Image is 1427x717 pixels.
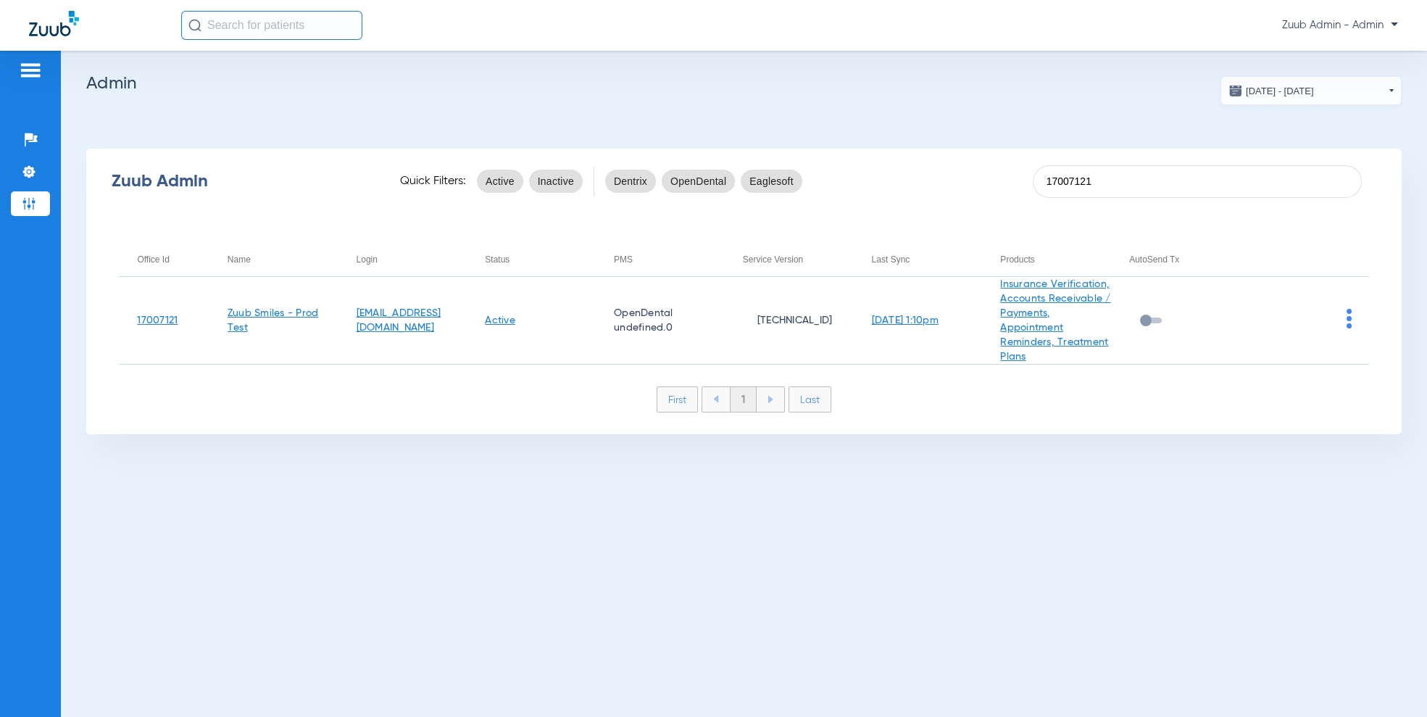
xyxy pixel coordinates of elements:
[29,11,79,36] img: Zuub Logo
[137,252,169,268] div: Office Id
[749,174,794,188] span: Eaglesoft
[137,315,178,326] a: 17007121
[789,386,831,413] li: Last
[1033,165,1362,198] input: SEARCH office ID, email, name
[357,252,467,268] div: Login
[181,11,362,40] input: Search for patients
[485,315,515,326] a: Active
[605,167,802,196] mat-chip-listbox: pms-filters
[19,62,42,79] img: hamburger-icon
[486,174,515,188] span: Active
[743,252,854,268] div: Service Version
[1228,83,1243,98] img: date.svg
[614,174,647,188] span: Dentrix
[86,76,1402,91] h2: Admin
[400,174,466,188] span: Quick Filters:
[596,277,725,365] td: OpenDental undefined.0
[485,252,596,268] div: Status
[1000,252,1034,268] div: Products
[767,396,773,403] img: arrow-right-blue.svg
[1000,252,1111,268] div: Products
[670,174,726,188] span: OpenDental
[137,252,209,268] div: Office Id
[713,395,719,403] img: arrow-left-blue.svg
[1220,76,1402,105] button: [DATE] - [DATE]
[228,252,338,268] div: Name
[228,308,319,333] a: Zuub Smiles - Prod Test
[357,308,441,333] a: [EMAIL_ADDRESS][DOMAIN_NAME]
[1347,309,1352,328] img: group-dot-blue.svg
[1000,279,1110,362] a: Insurance Verification, Accounts Receivable / Payments, Appointment Reminders, Treatment Plans
[1282,18,1398,33] span: Zuub Admin - Admin
[188,19,201,32] img: Search Icon
[872,252,983,268] div: Last Sync
[872,252,910,268] div: Last Sync
[538,174,574,188] span: Inactive
[657,386,698,413] li: First
[477,167,583,196] mat-chip-listbox: status-filters
[485,252,509,268] div: Status
[228,252,251,268] div: Name
[872,315,939,326] a: [DATE] 1:10pm
[725,277,854,365] td: [TECHNICAL_ID]
[112,174,375,188] div: Zuub Admin
[1129,252,1179,268] div: AutoSend Tx
[614,252,725,268] div: PMS
[1355,647,1427,717] iframe: Chat Widget
[357,252,378,268] div: Login
[743,252,803,268] div: Service Version
[730,387,757,412] li: 1
[614,252,633,268] div: PMS
[1129,252,1240,268] div: AutoSend Tx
